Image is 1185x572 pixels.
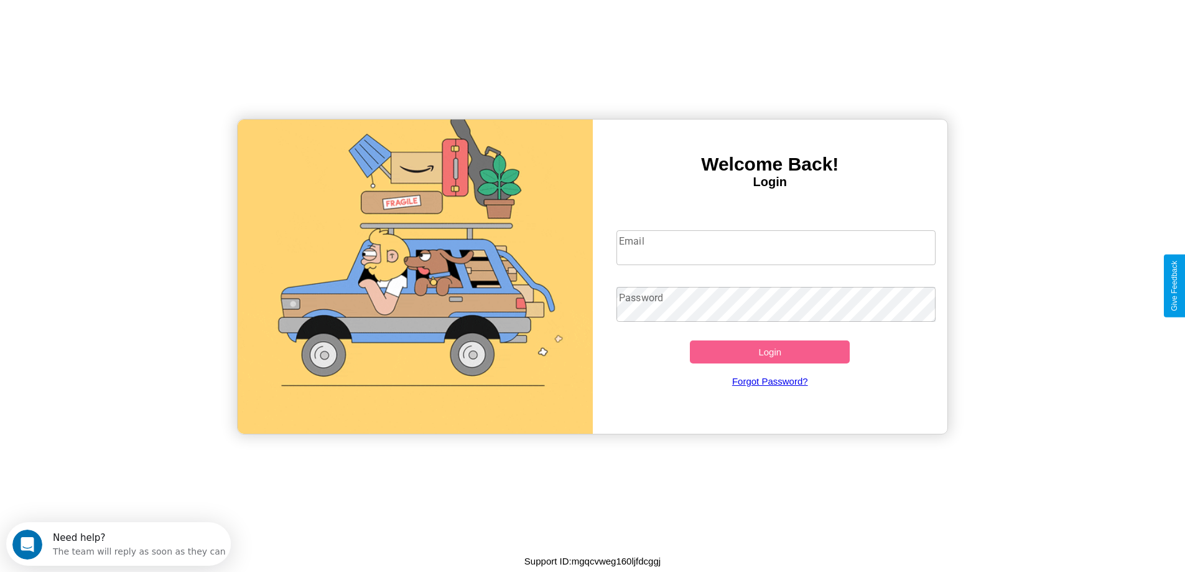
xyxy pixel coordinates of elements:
div: The team will reply as soon as they can [47,21,220,34]
button: Login [690,340,850,363]
div: Need help? [47,11,220,21]
div: Open Intercom Messenger [5,5,231,39]
iframe: Intercom live chat discovery launcher [6,522,231,566]
p: Support ID: mgqcvweg160ljfdcggj [524,553,661,570]
iframe: Intercom live chat [12,530,42,560]
img: gif [238,120,593,434]
a: Forgot Password? [610,363,929,399]
h4: Login [593,175,948,189]
h3: Welcome Back! [593,154,948,175]
div: Give Feedback [1170,261,1179,311]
